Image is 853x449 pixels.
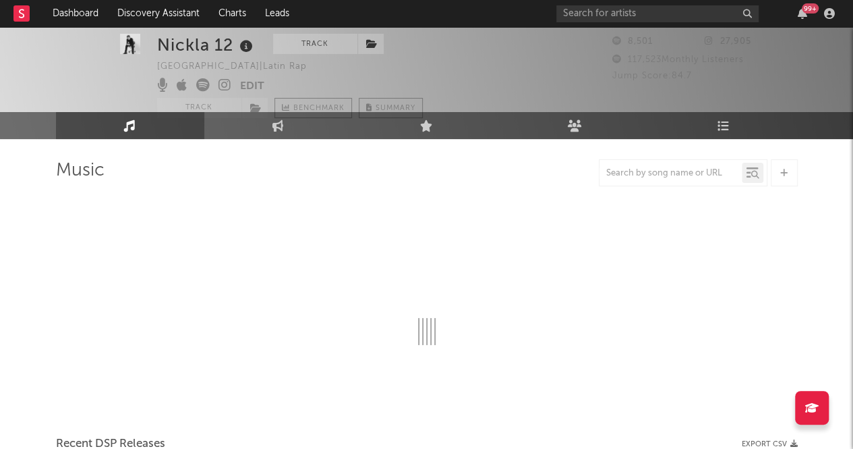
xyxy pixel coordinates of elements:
[157,59,322,75] div: [GEOGRAPHIC_DATA] | Latin Rap
[705,37,751,46] span: 27,905
[273,34,357,54] button: Track
[293,101,345,117] span: Benchmark
[612,55,744,64] span: 117,523 Monthly Listeners
[157,34,256,56] div: Nickla 12
[798,8,807,19] button: 99+
[157,98,241,118] button: Track
[612,37,653,46] span: 8,501
[556,5,759,22] input: Search for artists
[376,105,415,112] span: Summary
[599,168,742,179] input: Search by song name or URL
[359,98,423,118] button: Summary
[742,440,798,448] button: Export CSV
[612,72,692,80] span: Jump Score: 84.7
[240,78,264,95] button: Edit
[274,98,352,118] a: Benchmark
[802,3,819,14] div: 99 +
